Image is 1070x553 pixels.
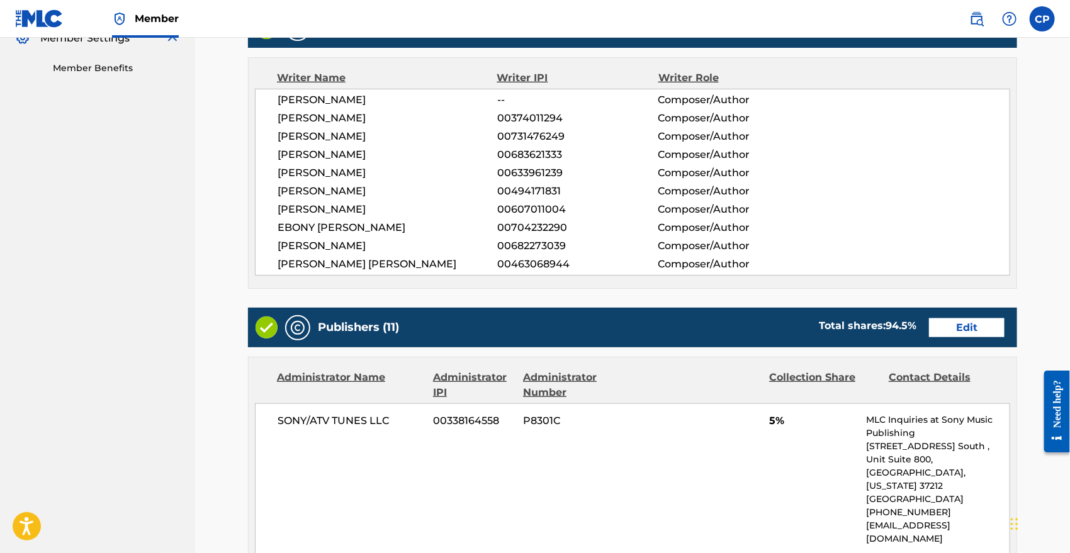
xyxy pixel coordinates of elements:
[278,257,497,272] span: [PERSON_NAME] [PERSON_NAME]
[1007,493,1070,553] iframe: Chat Widget
[769,413,857,428] span: 5%
[434,413,514,428] span: 00338164558
[278,184,497,199] span: [PERSON_NAME]
[819,318,916,333] div: Total shares:
[658,257,805,272] span: Composer/Author
[278,92,497,108] span: [PERSON_NAME]
[497,165,658,181] span: 00633961239
[497,111,658,126] span: 00374011294
[135,11,179,26] span: Member
[497,238,658,254] span: 00682273039
[278,413,424,428] span: SONY/ATV TUNES LLC
[497,70,658,86] div: Writer IPI
[867,493,1010,506] p: [GEOGRAPHIC_DATA]
[658,111,805,126] span: Composer/Author
[112,11,127,26] img: Top Rightsholder
[964,6,989,31] a: Public Search
[1002,11,1017,26] img: help
[278,111,497,126] span: [PERSON_NAME]
[497,92,658,108] span: --
[497,257,658,272] span: 00463068944
[15,9,64,28] img: MLC Logo
[277,70,497,86] div: Writer Name
[867,519,1010,545] p: [EMAIL_ADDRESS][DOMAIN_NAME]
[867,440,1010,466] p: [STREET_ADDRESS] South , Unit Suite 800,
[658,238,805,254] span: Composer/Author
[497,147,658,162] span: 00683621333
[769,370,879,400] div: Collection Share
[886,320,916,332] span: 94.5 %
[256,316,278,338] img: Valid
[658,202,805,217] span: Composer/Author
[929,318,1005,337] a: Edit
[53,62,180,75] a: Member Benefits
[867,466,1010,493] p: [GEOGRAPHIC_DATA], [US_STATE] 37212
[658,165,805,181] span: Composer/Author
[1011,505,1018,543] div: Drag
[658,184,805,199] span: Composer/Author
[889,370,999,400] div: Contact Details
[278,202,497,217] span: [PERSON_NAME]
[497,202,658,217] span: 00607011004
[658,70,805,86] div: Writer Role
[15,31,30,46] img: Member Settings
[277,370,424,400] div: Administrator Name
[658,147,805,162] span: Composer/Author
[278,129,497,144] span: [PERSON_NAME]
[497,129,658,144] span: 00731476249
[523,370,633,400] div: Administrator Number
[658,92,805,108] span: Composer/Author
[867,506,1010,519] p: [PHONE_NUMBER]
[997,6,1022,31] div: Help
[318,320,399,335] h5: Publishers (11)
[969,11,984,26] img: search
[658,129,805,144] span: Composer/Author
[165,31,180,46] img: expand
[278,147,497,162] span: [PERSON_NAME]
[278,165,497,181] span: [PERSON_NAME]
[497,220,658,235] span: 00704232290
[524,413,633,428] span: P8301C
[1035,361,1070,462] iframe: Resource Center
[1030,6,1055,31] div: User Menu
[433,370,514,400] div: Administrator IPI
[290,320,305,335] img: Publishers
[497,184,658,199] span: 00494171831
[867,413,1010,440] p: MLC Inquiries at Sony Music Publishing
[278,220,497,235] span: EBONY [PERSON_NAME]
[40,31,130,46] span: Member Settings
[278,238,497,254] span: [PERSON_NAME]
[658,220,805,235] span: Composer/Author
